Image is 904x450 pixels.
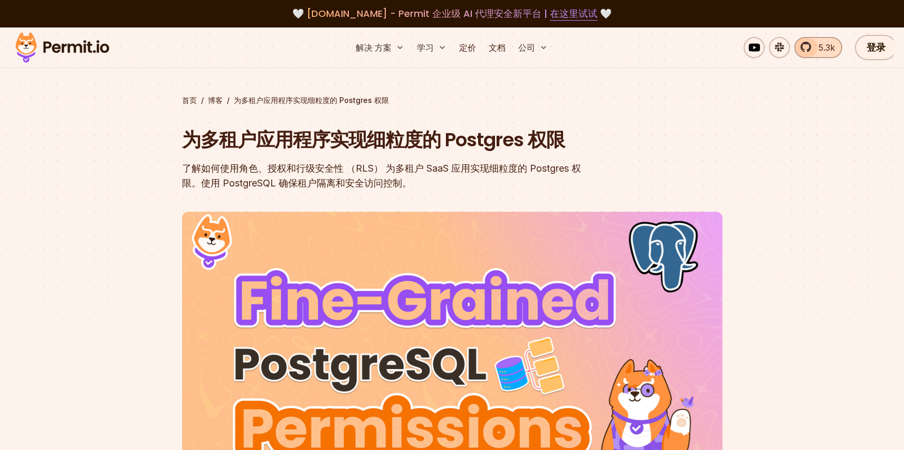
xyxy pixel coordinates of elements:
[812,41,835,54] span: 5.3k
[208,95,223,106] a: 博客
[182,127,587,153] h1: 为多租户应用程序实现细粒度的 Postgres 权限
[455,37,480,58] a: 定价
[514,37,552,58] button: 公司
[484,37,510,58] a: 文档
[11,30,114,65] img: 许可证标志
[351,37,408,58] button: 解决 方案
[413,37,451,58] button: 学习
[25,6,879,21] div: 🤍 🤍
[794,37,842,58] a: 5.3k
[182,95,197,106] a: 首页
[182,95,722,106] div: / /
[307,7,597,20] span: [DOMAIN_NAME] - Permit 企业级 AI 代理安全新平台 |
[550,7,597,21] a: 在这里试试
[855,35,897,60] a: 登录
[182,161,587,191] div: 了解如何使用角色、授权和行级安全性 （RLS） 为多租户 SaaS 应用实现细粒度的 Postgres 权限。使用 PostgreSQL 确保租户隔离和安全访问控制。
